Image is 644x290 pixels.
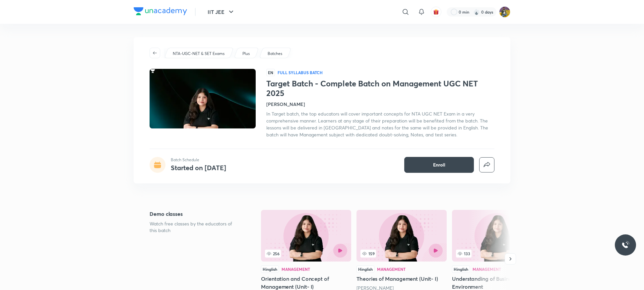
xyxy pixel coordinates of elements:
img: ttu [621,241,629,249]
img: Thumbnail [149,68,257,129]
div: Hinglish [452,266,470,273]
span: Enroll [433,162,445,168]
span: In Target batch, the top educators will cover important concepts for NTA UGC NET Exam in a very c... [266,111,488,138]
img: sajan k [499,6,510,18]
span: 159 [360,250,376,258]
a: Plus [241,51,251,57]
img: avatar [433,9,439,15]
a: Company Logo [134,7,187,17]
h4: [PERSON_NAME] [266,101,305,108]
h5: Theories of Management (Unit- I) [356,275,447,283]
a: Batches [267,51,284,57]
div: Management [282,267,310,271]
h4: Started on [DATE] [171,163,226,172]
button: IIT JEE [204,5,239,19]
span: EN [266,69,275,76]
button: avatar [431,7,441,17]
img: Company Logo [134,7,187,15]
p: Batches [268,51,282,57]
img: streak [473,9,480,15]
button: Enroll [404,157,474,173]
span: 256 [265,250,281,258]
h1: Target Batch - Complete Batch on Management UGC NET 2025 [266,79,494,98]
a: NTA-UGC-NET & SET Exams [172,51,226,57]
div: Hinglish [261,266,279,273]
p: Full Syllabus Batch [278,70,323,75]
p: Batch Schedule [171,157,226,163]
div: Hinglish [356,266,374,273]
h5: Demo classes [150,210,240,218]
span: 133 [456,250,472,258]
p: Watch free classes by the educators of this batch [150,220,240,234]
p: NTA-UGC-NET & SET Exams [173,51,225,57]
p: Plus [242,51,250,57]
div: Management [377,267,406,271]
